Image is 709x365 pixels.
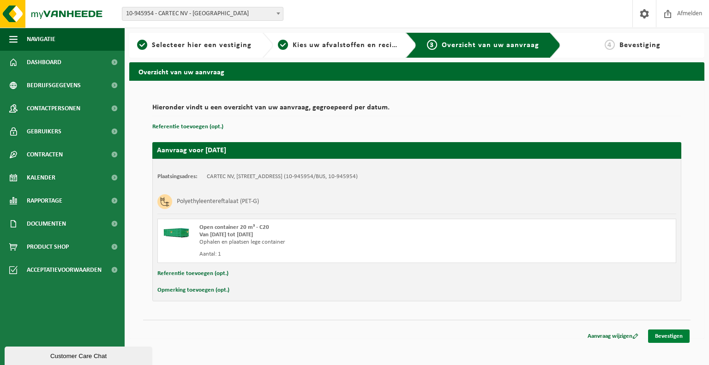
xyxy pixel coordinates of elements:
[619,42,661,49] span: Bevestiging
[27,74,81,97] span: Bedrijfsgegevens
[427,40,437,50] span: 3
[137,40,147,50] span: 1
[157,147,226,154] strong: Aanvraag voor [DATE]
[199,232,253,238] strong: Van [DATE] tot [DATE]
[199,251,454,258] div: Aantal: 1
[134,40,255,51] a: 1Selecteer hier een vestiging
[122,7,283,21] span: 10-945954 - CARTEC NV - VLEZENBEEK
[27,120,61,143] span: Gebruikers
[293,42,420,49] span: Kies uw afvalstoffen en recipiënten
[207,173,358,180] td: CARTEC NV, [STREET_ADDRESS] (10-945954/BUS, 10-945954)
[27,212,66,235] span: Documenten
[5,345,154,365] iframe: chat widget
[27,97,80,120] span: Contactpersonen
[278,40,288,50] span: 2
[152,42,252,49] span: Selecteer hier een vestiging
[605,40,615,50] span: 4
[199,224,269,230] span: Open container 20 m³ - C20
[442,42,539,49] span: Overzicht van uw aanvraag
[157,174,198,180] strong: Plaatsingsadres:
[27,166,55,189] span: Kalender
[27,143,63,166] span: Contracten
[152,104,681,116] h2: Hieronder vindt u een overzicht van uw aanvraag, gegroepeerd per datum.
[278,40,399,51] a: 2Kies uw afvalstoffen en recipiënten
[199,239,454,246] div: Ophalen en plaatsen lege container
[581,329,645,343] a: Aanvraag wijzigen
[177,194,259,209] h3: Polyethyleentereftalaat (PET-G)
[122,7,283,20] span: 10-945954 - CARTEC NV - VLEZENBEEK
[27,258,102,281] span: Acceptatievoorwaarden
[27,189,62,212] span: Rapportage
[27,28,55,51] span: Navigatie
[129,62,704,80] h2: Overzicht van uw aanvraag
[152,121,223,133] button: Referentie toevoegen (opt.)
[27,235,69,258] span: Product Shop
[27,51,61,74] span: Dashboard
[648,329,690,343] a: Bevestigen
[162,224,190,238] img: HK-XC-20-GN-00.png
[157,284,229,296] button: Opmerking toevoegen (opt.)
[157,268,228,280] button: Referentie toevoegen (opt.)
